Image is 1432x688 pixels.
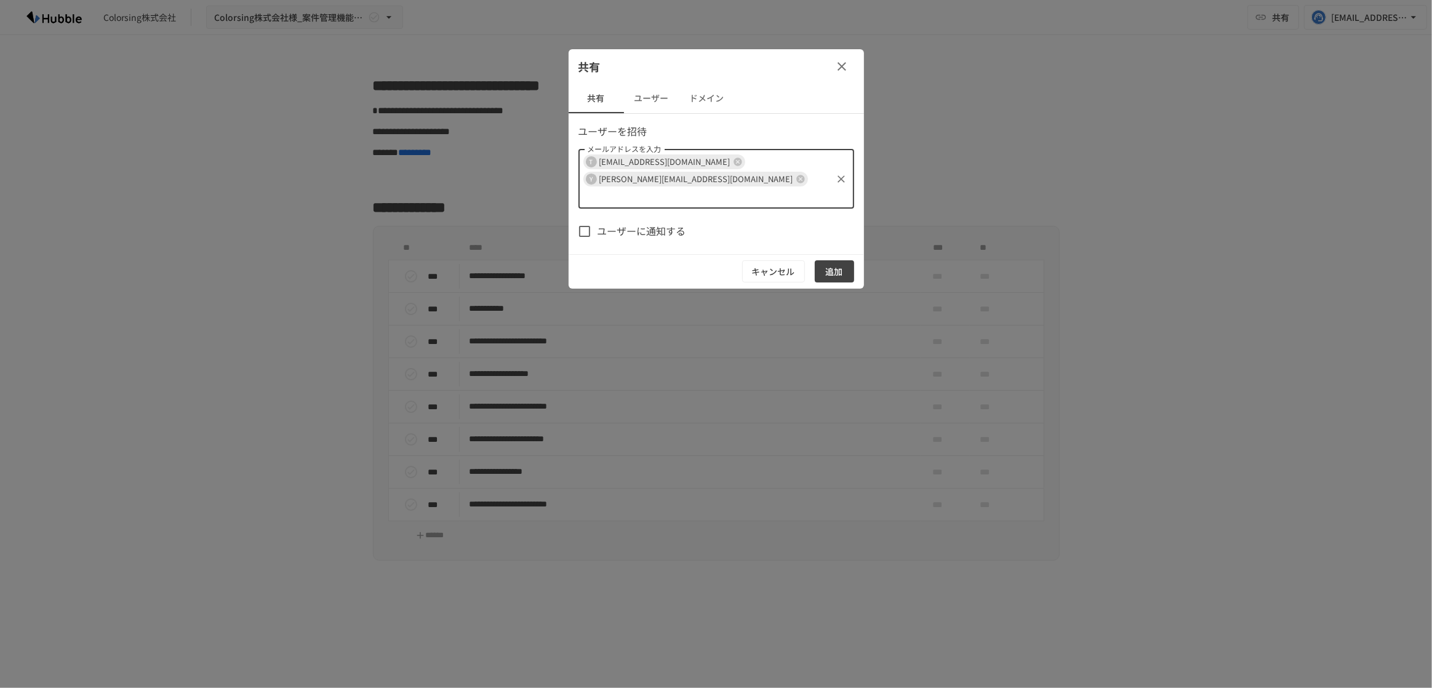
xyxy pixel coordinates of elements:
[679,84,735,113] button: ドメイン
[586,156,597,167] div: T
[833,170,850,188] button: クリア
[594,154,735,169] span: [EMAIL_ADDRESS][DOMAIN_NAME]
[583,172,808,186] div: Y[PERSON_NAME][EMAIL_ADDRESS][DOMAIN_NAME]
[578,124,854,140] p: ユーザーを招待
[569,49,864,84] div: 共有
[587,144,661,154] label: メールアドレスを入力
[815,260,854,283] button: 追加
[569,84,624,113] button: 共有
[598,223,686,239] span: ユーザーに通知する
[742,260,805,283] button: キャンセル
[594,172,798,186] span: [PERSON_NAME][EMAIL_ADDRESS][DOMAIN_NAME]
[624,84,679,113] button: ユーザー
[583,154,745,169] div: T[EMAIL_ADDRESS][DOMAIN_NAME]
[586,174,597,185] div: Y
